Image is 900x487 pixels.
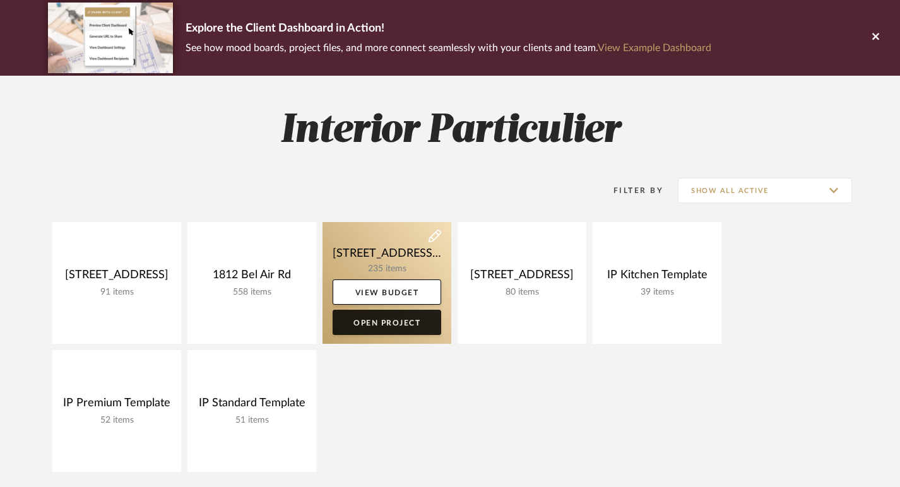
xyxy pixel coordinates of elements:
[468,268,576,287] div: [STREET_ADDRESS]
[198,287,306,298] div: 558 items
[598,43,711,53] a: View Example Dashboard
[468,287,576,298] div: 80 items
[597,184,663,197] div: Filter By
[333,279,441,305] a: View Budget
[198,268,306,287] div: 1812 Bel Air Rd
[198,415,306,426] div: 51 items
[198,396,306,415] div: IP Standard Template
[603,268,711,287] div: IP Kitchen Template
[186,39,711,57] p: See how mood boards, project files, and more connect seamlessly with your clients and team.
[62,287,171,298] div: 91 items
[48,3,173,73] img: d5d033c5-7b12-40c2-a960-1ecee1989c38.png
[62,396,171,415] div: IP Premium Template
[333,310,441,335] a: Open Project
[186,19,711,39] p: Explore the Client Dashboard in Action!
[62,268,171,287] div: [STREET_ADDRESS]
[603,287,711,298] div: 39 items
[62,415,171,426] div: 52 items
